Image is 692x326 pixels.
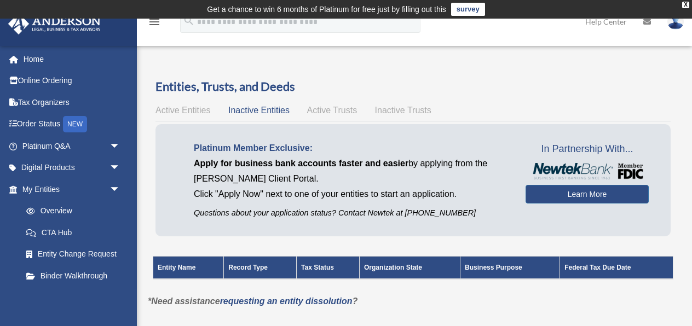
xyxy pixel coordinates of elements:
[15,287,131,308] a: My Blueprint
[183,15,195,27] i: search
[375,106,431,115] span: Inactive Trusts
[360,257,460,280] th: Organization State
[194,156,509,187] p: by applying from the [PERSON_NAME] Client Portal.
[148,296,357,306] em: *Need assistance ?
[155,106,210,115] span: Active Entities
[148,19,161,28] a: menu
[207,3,446,16] div: Get a chance to win 6 months of Platinum for free just by filling out this
[526,185,649,203] a: Learn More
[15,243,131,265] a: Entity Change Request
[155,78,671,95] h3: Entities, Trusts, and Deeds
[15,265,131,287] a: Binder Walkthrough
[526,141,649,158] span: In Partnership With...
[5,13,104,34] img: Anderson Advisors Platinum Portal
[8,135,137,157] a: Platinum Q&Aarrow_drop_down
[15,222,131,243] a: CTA Hub
[194,206,509,220] p: Questions about your application status? Contact Newtek at [PHONE_NUMBER]
[8,70,137,92] a: Online Ordering
[8,48,137,70] a: Home
[194,187,509,202] p: Click "Apply Now" next to one of your entities to start an application.
[8,178,131,200] a: My Entitiesarrow_drop_down
[531,163,643,179] img: NewtekBankLogoSM.png
[109,157,131,179] span: arrow_drop_down
[148,15,161,28] i: menu
[8,157,137,179] a: Digital Productsarrow_drop_down
[8,113,137,136] a: Order StatusNEW
[109,178,131,201] span: arrow_drop_down
[63,116,87,132] div: NEW
[228,106,290,115] span: Inactive Entities
[194,159,408,168] span: Apply for business bank accounts faster and easier
[194,141,509,156] p: Platinum Member Exclusive:
[297,257,360,280] th: Tax Status
[307,106,357,115] span: Active Trusts
[220,296,353,306] a: requesting an entity dissolution
[560,257,673,280] th: Federal Tax Due Date
[667,14,684,30] img: User Pic
[451,3,485,16] a: survey
[224,257,297,280] th: Record Type
[109,135,131,158] span: arrow_drop_down
[153,257,224,280] th: Entity Name
[8,91,137,113] a: Tax Organizers
[15,200,126,222] a: Overview
[682,2,689,8] div: close
[460,257,560,280] th: Business Purpose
